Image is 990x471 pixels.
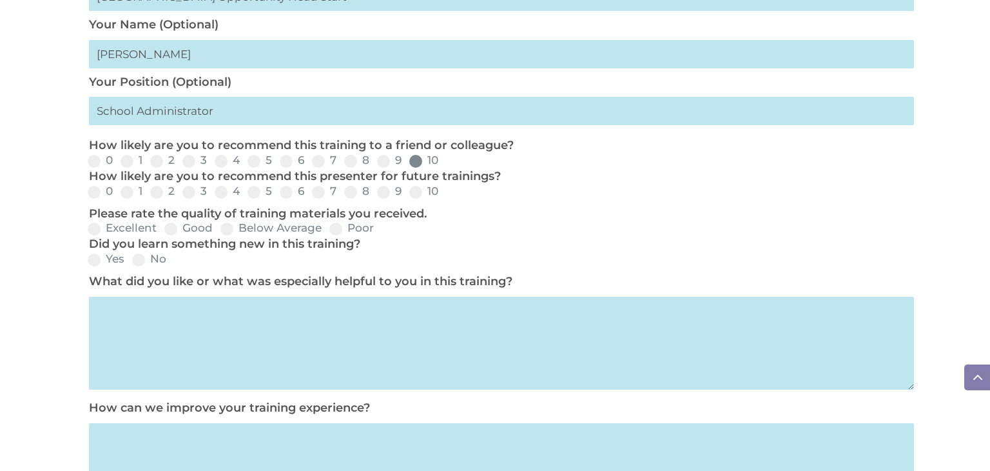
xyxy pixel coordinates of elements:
label: 4 [215,155,240,166]
label: 2 [150,186,175,197]
label: 3 [182,155,207,166]
label: 8 [344,186,369,197]
label: 6 [280,186,304,197]
label: 0 [88,155,113,166]
label: 1 [121,186,142,197]
p: Please rate the quality of training materials you received. [89,206,907,222]
label: 9 [377,186,402,197]
label: 7 [312,186,336,197]
label: 7 [312,155,336,166]
label: How can we improve your training experience? [89,401,370,415]
label: 5 [247,186,272,197]
label: 9 [377,155,402,166]
label: 1 [121,155,142,166]
label: Good [164,223,213,234]
label: 10 [409,155,438,166]
label: What did you like or what was especially helpful to you in this training? [89,274,512,288]
p: How likely are you to recommend this presenter for future trainings? [89,169,907,185]
label: Your Position (Optional) [89,75,231,89]
input: First Last [89,40,914,68]
input: My primary roles is... [89,97,914,125]
p: Did you learn something new in this training? [89,237,907,252]
label: 3 [182,186,207,197]
p: How likely are you to recommend this training to a friend or colleague? [89,138,907,154]
label: Excellent [88,223,157,234]
label: Your Name (Optional) [89,17,218,32]
label: 5 [247,155,272,166]
label: 8 [344,155,369,166]
label: 4 [215,186,240,197]
label: 0 [88,186,113,197]
label: Poor [329,223,374,234]
label: 6 [280,155,304,166]
label: Below Average [220,223,322,234]
label: No [132,254,166,265]
label: Yes [88,254,124,265]
label: 2 [150,155,175,166]
label: 10 [409,186,438,197]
